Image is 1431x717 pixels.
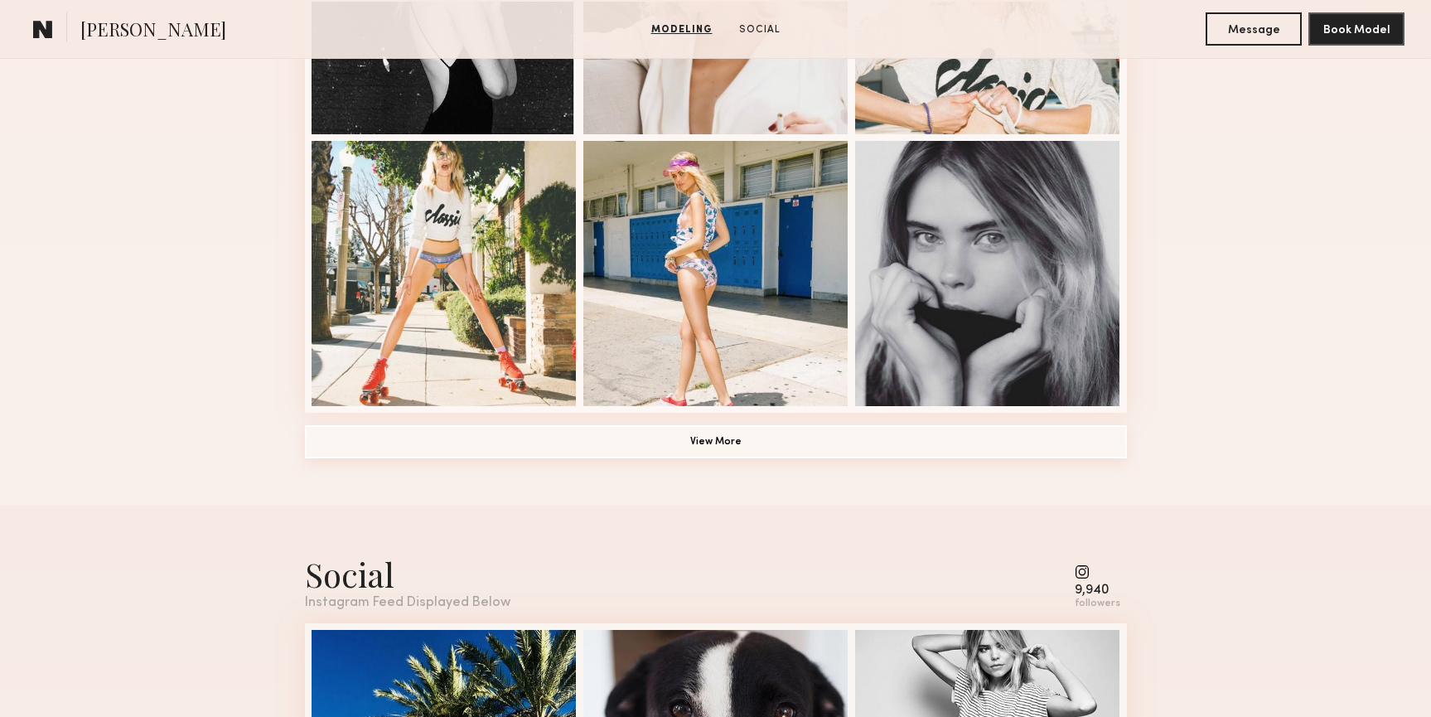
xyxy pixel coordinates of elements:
[1075,598,1120,610] div: followers
[1075,584,1120,597] div: 9,940
[305,552,510,596] div: Social
[305,425,1127,458] button: View More
[1308,22,1404,36] a: Book Model
[645,22,719,37] a: Modeling
[732,22,787,37] a: Social
[1206,12,1302,46] button: Message
[305,596,510,610] div: Instagram Feed Displayed Below
[1308,12,1404,46] button: Book Model
[80,17,226,46] span: [PERSON_NAME]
